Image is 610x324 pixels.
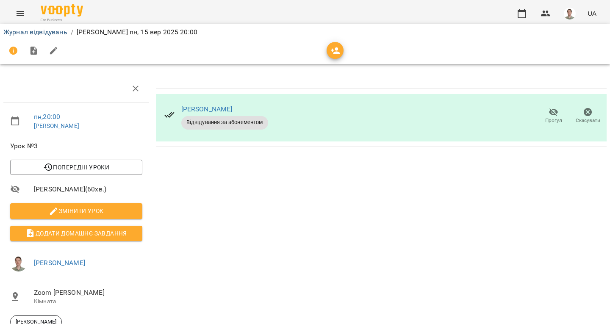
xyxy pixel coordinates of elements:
a: пн , 20:00 [34,113,60,121]
span: [PERSON_NAME] ( 60 хв. ) [34,184,142,194]
span: Попередні уроки [17,162,136,172]
span: Прогул [545,117,562,124]
button: UA [584,6,600,21]
a: [PERSON_NAME] [34,122,79,129]
a: [PERSON_NAME] [34,259,85,267]
nav: breadcrumb [3,27,607,37]
span: Скасувати [576,117,600,124]
button: Додати домашнє завдання [10,226,142,241]
img: Voopty Logo [41,4,83,17]
p: [PERSON_NAME] пн, 15 вер 2025 20:00 [77,27,197,37]
button: Попередні уроки [10,160,142,175]
button: Скасувати [571,104,605,128]
a: Журнал відвідувань [3,28,67,36]
p: Кімната [34,297,142,306]
span: Додати домашнє завдання [17,228,136,238]
span: For Business [41,17,83,23]
span: Змінити урок [17,206,136,216]
span: Урок №3 [10,141,142,151]
button: Menu [10,3,30,24]
button: Прогул [536,104,571,128]
button: Змінити урок [10,203,142,219]
span: UA [588,9,596,18]
img: 08937551b77b2e829bc2e90478a9daa6.png [10,255,27,271]
img: 08937551b77b2e829bc2e90478a9daa6.png [564,8,576,19]
span: Відвідування за абонементом [181,119,268,126]
li: / [71,27,73,37]
span: Zoom [PERSON_NAME] [34,288,142,298]
a: [PERSON_NAME] [181,105,233,113]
